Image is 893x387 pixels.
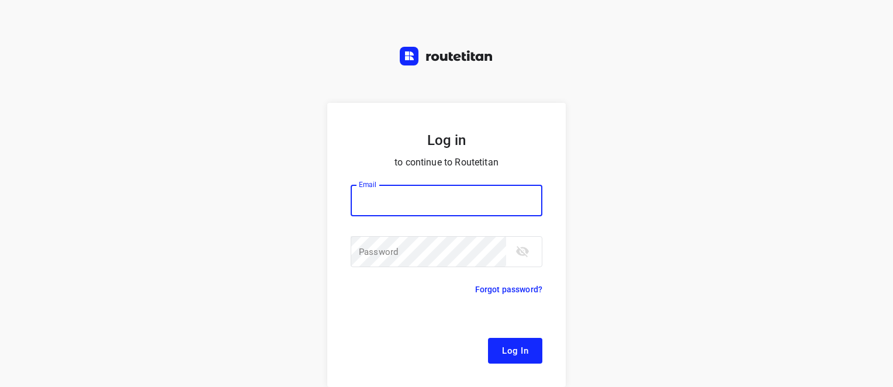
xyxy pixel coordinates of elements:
p: Forgot password? [475,282,542,296]
span: Log In [502,343,528,358]
img: Routetitan [400,47,493,65]
button: toggle password visibility [511,240,534,263]
p: to continue to Routetitan [351,154,542,171]
button: Log In [488,338,542,364]
h5: Log in [351,131,542,150]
